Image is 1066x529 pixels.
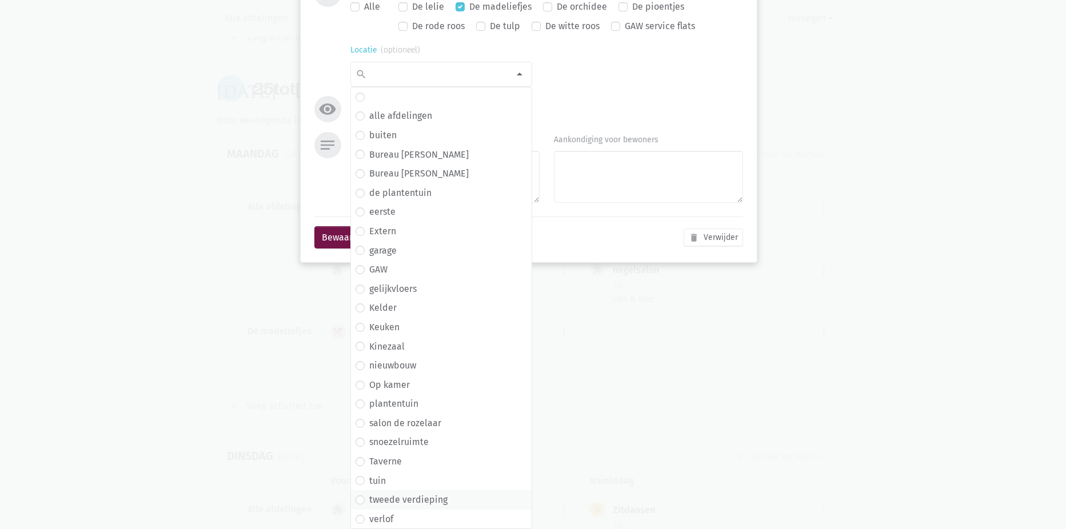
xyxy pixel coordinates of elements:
label: GAW [369,262,388,277]
label: plantentuin [369,396,418,411]
label: Aankondiging voor bewoners [554,134,658,146]
label: GAW service flats [625,19,695,34]
label: gelijkvloers [369,282,417,296]
label: alle afdelingen [369,109,432,123]
label: de plantentuin [369,186,432,201]
label: Taverne [369,454,402,469]
label: Locatie [350,44,420,57]
button: Bewaar [314,226,360,249]
label: nieuwbouw [369,358,416,373]
label: De rode roos [412,19,465,34]
label: Extern [369,224,396,239]
label: tuin [369,474,386,488]
i: visibility [318,100,337,118]
label: salon de rozelaar [369,416,441,431]
label: buiten [369,128,397,143]
label: De witte roos [545,19,600,34]
label: Kinezaal [369,339,405,354]
label: tweede verdieping [369,492,448,507]
label: Bureau [PERSON_NAME] [369,147,469,162]
i: delete [689,233,699,243]
label: snoezelruimte [369,435,429,450]
label: De tulp [490,19,520,34]
i: notes [318,136,337,154]
label: garage [369,243,397,258]
label: Bureau [PERSON_NAME] [369,166,469,181]
label: Keuken [369,320,400,335]
label: Op kamer [369,378,410,392]
label: eerste [369,205,396,219]
button: Verwijder [684,229,743,246]
label: Kelder [369,300,397,315]
label: verlof [369,512,393,527]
